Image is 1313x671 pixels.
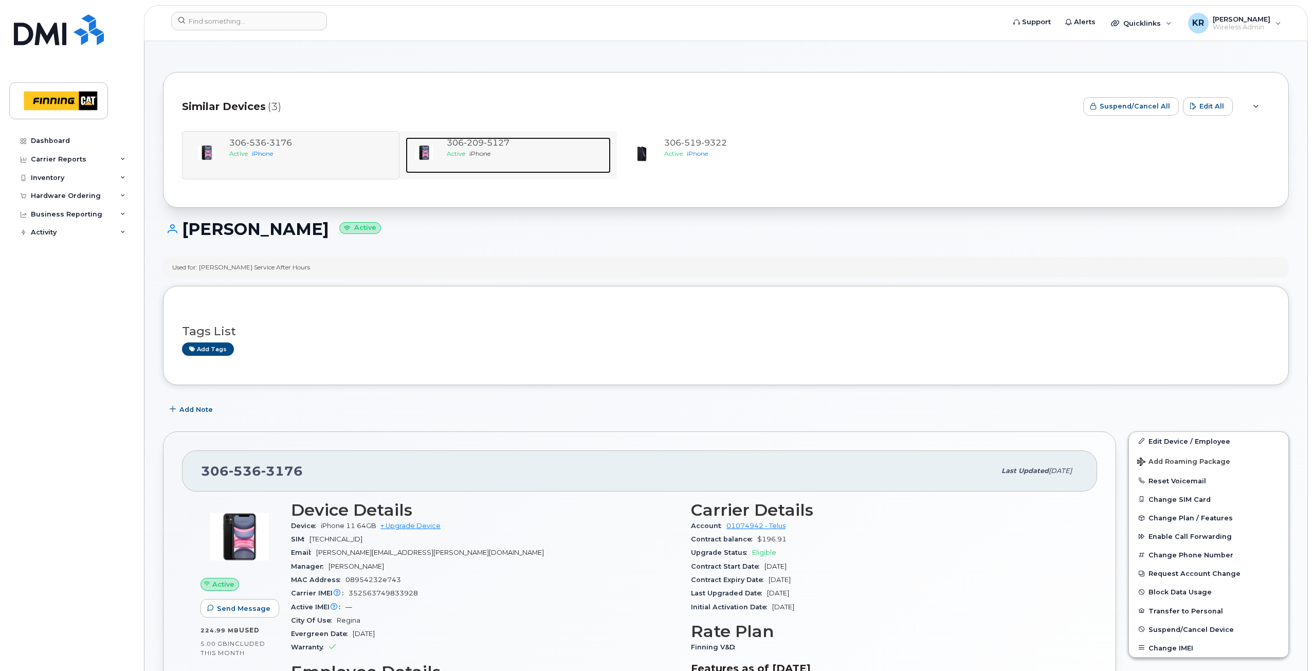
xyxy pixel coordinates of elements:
span: Regina [337,616,360,624]
a: Add tags [182,342,234,355]
span: 209 [464,138,484,148]
small: Active [339,222,381,234]
span: Upgrade Status [691,549,752,556]
span: 519 [681,138,701,148]
span: 224.99 MB [200,627,239,634]
span: City Of Use [291,616,337,624]
span: 08954232e743 [345,576,401,584]
h1: [PERSON_NAME] [163,220,1289,238]
span: 352563749833928 [349,589,418,597]
span: Initial Activation Date [691,603,772,611]
button: Suspend/Cancel Device [1129,620,1288,639]
span: Manager [291,563,329,570]
span: Last updated [1001,467,1049,475]
span: 306 [664,138,727,148]
span: included this month [200,640,265,657]
button: Send Message [200,599,279,618]
span: iPhone [469,150,490,157]
button: Add Note [163,401,222,419]
span: 9322 [701,138,727,148]
span: Suspend/Cancel All [1100,101,1170,111]
button: Change Phone Number [1129,546,1288,564]
span: Send Message [217,604,270,613]
span: Suspend/Cancel Device [1148,625,1234,633]
h3: Device Details [291,501,679,519]
span: 306 [447,138,509,148]
span: Active IMEI [291,603,345,611]
a: 3062095127ActiveiPhone [406,137,611,173]
span: Active [212,579,234,589]
h3: Tags List [182,325,1270,338]
span: [PERSON_NAME][EMAIL_ADDRESS][PERSON_NAME][DOMAIN_NAME] [316,549,544,556]
div: Used for: [PERSON_NAME] Service After Hours [172,263,310,271]
h3: Carrier Details [691,501,1079,519]
img: image20231002-4137094-15xy9hn.jpeg [631,142,652,163]
span: Similar Devices [182,99,266,114]
button: Change SIM Card [1129,490,1288,509]
button: Block Data Usage [1129,583,1288,601]
span: iPhone [687,150,708,157]
span: $196.91 [757,535,787,543]
span: 306 [201,463,303,479]
span: Device [291,522,321,530]
span: iPhone 11 64GB [321,522,376,530]
span: Add Note [179,405,213,414]
button: Transfer to Personal [1129,602,1288,620]
span: [DATE] [772,603,794,611]
span: Add Roaming Package [1137,458,1230,467]
img: image20231002-4137094-9apcgt.jpeg [209,506,270,568]
h3: Rate Plan [691,622,1079,641]
span: MAC Address [291,576,345,584]
span: 5127 [484,138,509,148]
span: 5.00 GB [200,640,228,647]
a: 3065199322ActiveiPhone [623,137,828,173]
span: [PERSON_NAME] [329,563,384,570]
button: Add Roaming Package [1129,450,1288,471]
span: SIM [291,535,309,543]
button: Reset Voicemail [1129,471,1288,490]
button: Request Account Change [1129,564,1288,583]
span: Warranty [291,643,329,651]
button: Change IMEI [1129,639,1288,657]
button: Enable Call Forwarding [1129,527,1288,546]
button: Edit All [1183,97,1233,116]
span: Evergreen Date [291,630,353,638]
span: [DATE] [1049,467,1072,475]
a: + Upgrade Device [380,522,441,530]
span: Change Plan / Features [1148,514,1233,522]
span: Carrier IMEI [291,589,349,597]
button: Change Plan / Features [1129,509,1288,527]
span: Contract Start Date [691,563,764,570]
span: Enable Call Forwarding [1148,533,1232,540]
span: Active [664,150,683,157]
span: used [239,626,260,634]
span: Email [291,549,316,556]
span: Active [447,150,465,157]
span: Contract balance [691,535,757,543]
span: (3) [268,99,281,114]
span: Last Upgraded Date [691,589,767,597]
span: — [345,603,352,611]
span: Finning V&D [691,643,740,651]
span: Eligible [752,549,776,556]
span: 536 [229,463,261,479]
span: [DATE] [353,630,375,638]
span: Account [691,522,726,530]
button: Suspend/Cancel All [1083,97,1179,116]
img: image20231002-4137094-9apcgt.jpeg [414,142,434,163]
span: Edit All [1199,101,1224,111]
span: Contract Expiry Date [691,576,769,584]
span: 3176 [261,463,303,479]
span: [DATE] [767,589,789,597]
a: Edit Device / Employee [1129,432,1288,450]
span: [DATE] [769,576,791,584]
span: [TECHNICAL_ID] [309,535,362,543]
a: 01074942 - Telus [726,522,786,530]
span: [DATE] [764,563,787,570]
iframe: Messenger Launcher [1268,626,1305,663]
